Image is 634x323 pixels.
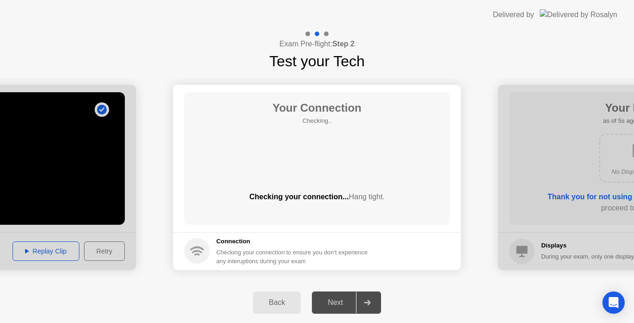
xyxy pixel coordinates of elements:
[272,100,362,116] h1: Your Connection
[216,237,373,246] h5: Connection
[602,291,625,314] div: Open Intercom Messenger
[315,298,356,307] div: Next
[332,40,355,48] b: Step 2
[184,191,450,203] div: Checking your connection...
[216,248,373,266] div: Checking your connection to ensure you don’t experience any interuptions during your exam
[349,193,384,201] span: Hang tight.
[312,291,381,314] button: Next
[269,50,365,72] h1: Test your Tech
[272,116,362,126] h5: Checking..
[540,9,617,20] img: Delivered by Rosalyn
[256,298,298,307] div: Back
[253,291,301,314] button: Back
[493,9,534,20] div: Delivered by
[279,38,355,50] h4: Exam Pre-flight:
